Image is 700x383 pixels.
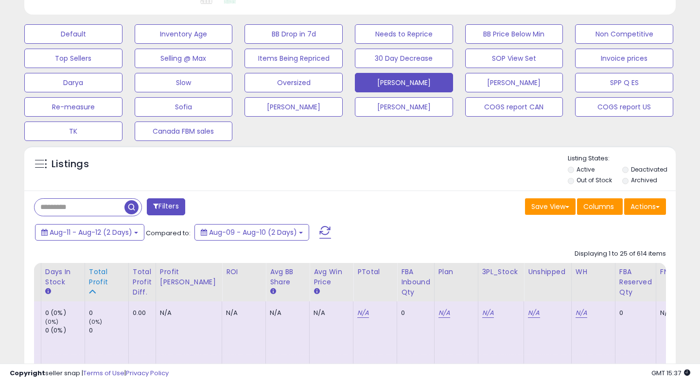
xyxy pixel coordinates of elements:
[135,49,233,68] button: Selling @ Max
[10,369,169,378] div: seller snap | |
[270,287,276,296] small: Avg BB Share.
[50,227,132,237] span: Aug-11 - Aug-12 (2 Days)
[465,97,563,117] button: COGS report CAN
[571,263,615,301] th: CSV column name: cust_attr_2_WH
[528,308,540,318] a: N/A
[24,97,122,117] button: Re-measure
[355,49,453,68] button: 30 Day Decrease
[89,267,124,287] div: Total Profit
[482,267,520,277] div: 3PL_Stock
[619,309,648,317] div: 0
[147,198,185,215] button: Filters
[83,368,124,378] a: Terms of Use
[160,309,214,317] div: N/A
[314,309,346,317] div: N/A
[133,267,152,297] div: Total Profit Diff.
[357,267,393,277] div: PTotal
[631,165,667,174] label: Deactivated
[478,263,524,301] th: CSV column name: cust_attr_3_3PL_Stock
[35,224,144,241] button: Aug-11 - Aug-12 (2 Days)
[465,49,563,68] button: SOP View Set
[576,267,611,277] div: WH
[355,73,453,92] button: [PERSON_NAME]
[89,326,128,335] div: 0
[126,368,169,378] a: Privacy Policy
[226,267,262,277] div: ROI
[24,122,122,141] button: TK
[583,202,614,211] span: Columns
[45,309,85,317] div: 0 (0%)
[357,308,369,318] a: N/A
[89,318,103,326] small: (0%)
[438,267,474,277] div: Plan
[24,24,122,44] button: Default
[528,267,567,277] div: Unshipped
[575,97,673,117] button: COGS report US
[660,267,696,277] div: FNSKU
[226,309,258,317] div: N/A
[434,263,478,301] th: CSV column name: cust_attr_5_Plan
[624,198,666,215] button: Actions
[438,308,450,318] a: N/A
[568,154,676,163] p: Listing States:
[577,165,595,174] label: Active
[160,267,218,287] div: Profit [PERSON_NAME]
[89,309,128,317] div: 0
[524,263,572,301] th: CSV column name: cust_attr_4_Unshipped
[355,97,453,117] button: [PERSON_NAME]
[245,49,343,68] button: Items Being Repriced
[631,176,657,184] label: Archived
[575,73,673,92] button: SPP Q ES
[355,24,453,44] button: Needs to Reprice
[52,157,89,171] h5: Listings
[401,267,430,297] div: FBA inbound Qty
[270,309,302,317] div: N/A
[135,122,233,141] button: Canada FBM sales
[24,73,122,92] button: Darya
[135,73,233,92] button: Slow
[194,224,309,241] button: Aug-09 - Aug-10 (2 Days)
[135,97,233,117] button: Sofia
[651,368,690,378] span: 2025-08-12 15:37 GMT
[45,267,81,287] div: Days In Stock
[525,198,576,215] button: Save View
[45,326,85,335] div: 0 (0%)
[660,309,692,317] div: N/A
[465,24,563,44] button: BB Price Below Min
[133,309,148,317] div: 0.00
[135,24,233,44] button: Inventory Age
[465,73,563,92] button: [PERSON_NAME]
[619,267,652,297] div: FBA Reserved Qty
[209,227,297,237] span: Aug-09 - Aug-10 (2 Days)
[577,198,623,215] button: Columns
[575,24,673,44] button: Non Competitive
[24,49,122,68] button: Top Sellers
[245,73,343,92] button: Oversized
[482,308,494,318] a: N/A
[314,267,349,287] div: Avg Win Price
[45,318,59,326] small: (0%)
[270,267,305,287] div: Avg BB Share
[245,97,343,117] button: [PERSON_NAME]
[1,267,37,277] div: Velocity
[401,309,427,317] div: 0
[314,287,319,296] small: Avg Win Price.
[10,368,45,378] strong: Copyright
[245,24,343,44] button: BB Drop in 7d
[45,287,51,296] small: Days In Stock.
[575,249,666,259] div: Displaying 1 to 25 of 614 items
[575,49,673,68] button: Invoice prices
[353,263,397,301] th: CSV column name: cust_attr_1_PTotal
[576,308,587,318] a: N/A
[146,228,191,238] span: Compared to:
[577,176,612,184] label: Out of Stock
